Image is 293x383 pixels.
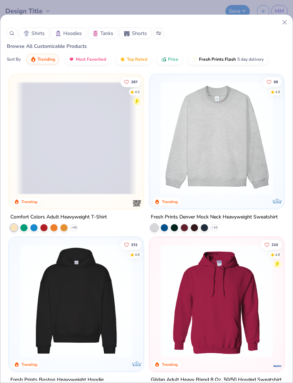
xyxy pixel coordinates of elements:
div: Fresh Prints Denver Mock Neck Heavyweight Sweatshirt [151,213,278,222]
span: + 10 [212,226,217,230]
span: Top Rated [127,56,147,62]
div: 4.8 [135,252,140,258]
span: 210 [272,243,278,247]
button: Sort Popup Button [153,27,164,39]
button: ShortsShorts [119,27,152,39]
img: Tanks [93,31,98,36]
span: 287 [131,80,138,84]
img: 91acfc32-fd48-4d6b-bdad-a4c1a30ac3fc [16,244,136,357]
img: Gildan logo [273,362,282,371]
button: Like [261,240,282,250]
span: 68 [274,80,278,84]
button: Like [120,77,141,87]
div: Comfort Colors Adult Heavyweight T-Shirt [10,213,107,222]
span: Hoodies [63,30,82,37]
div: 4.8 [275,90,280,95]
img: Shorts [124,31,130,36]
span: Most Favorited [76,56,106,62]
span: + 60 [71,226,77,230]
img: 01756b78-01f6-4cc6-8d8a-3c30c1a0c8ac [157,244,277,357]
img: trending.gif [30,56,36,62]
img: flash.gif [192,56,198,62]
button: ShirtsShirts [19,27,49,39]
button: Most Favorited [65,54,110,65]
img: Shirts [24,31,29,36]
button: TanksTanks [88,27,118,39]
img: f5d85501-0dbb-4ee4-b115-c08fa3845d83 [157,81,277,195]
span: Fresh Prints Flash [199,56,236,62]
div: 4.9 [135,90,140,95]
img: TopRated.gif [120,56,125,62]
button: Top Rated [116,54,151,65]
img: Comfort Colors logo [133,199,141,208]
span: 5 day delivery [237,55,264,64]
div: Sort By [7,56,21,62]
button: Like [263,77,282,87]
button: Trending [26,54,59,65]
button: Like [120,240,141,250]
span: Browse All Customizable Products [0,43,87,50]
span: Shorts [132,30,147,37]
span: Trending [38,56,55,62]
button: HoodiesHoodies [51,27,86,39]
span: Price [168,56,178,62]
button: Price [157,54,182,65]
button: Fresh Prints Flash5 day delivery [188,54,268,65]
img: Hoodies [55,31,61,36]
span: 231 [131,243,138,247]
span: Shirts [31,30,45,37]
img: most_fav.gif [69,56,74,62]
div: 4.8 [275,252,280,258]
span: Tanks [100,30,113,37]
